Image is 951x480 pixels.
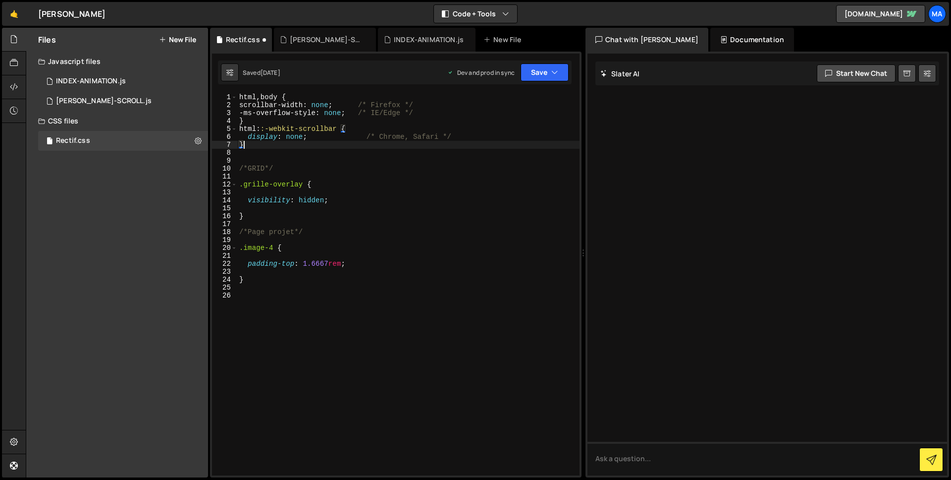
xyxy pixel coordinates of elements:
div: [PERSON_NAME] [38,8,106,20]
div: 2 [212,101,237,109]
div: 13 [212,188,237,196]
div: 23 [212,268,237,276]
button: New File [159,36,196,44]
div: 14 [212,196,237,204]
div: 16352/44206.js [38,91,208,111]
button: Start new chat [817,64,896,82]
div: Javascript files [26,52,208,71]
a: 🤙 [2,2,26,26]
div: [PERSON_NAME]-SCROLL.js [290,35,364,45]
div: 8 [212,149,237,157]
h2: Slater AI [600,69,640,78]
div: 10 [212,165,237,173]
div: INDEX-ANIMATION.js [56,77,126,86]
div: 1 [212,93,237,101]
div: Saved [243,68,280,77]
div: 21 [212,252,237,260]
div: 24 [212,276,237,284]
div: 18 [212,228,237,236]
div: New File [483,35,525,45]
div: 16352/44971.css [38,131,208,151]
div: 9 [212,157,237,165]
div: INDEX-ANIMATION.js [394,35,464,45]
a: Ma [928,5,946,23]
div: Rectif.css [56,136,90,145]
div: 22 [212,260,237,268]
div: Rectif.css [226,35,260,45]
div: 5 [212,125,237,133]
div: 17 [212,220,237,228]
div: [PERSON_NAME]-SCROLL.js [56,97,152,106]
div: CSS files [26,111,208,131]
div: [DATE] [261,68,280,77]
div: 3 [212,109,237,117]
div: 4 [212,117,237,125]
button: Save [521,63,569,81]
div: 15 [212,204,237,212]
div: 11 [212,173,237,180]
div: Chat with [PERSON_NAME] [585,28,708,52]
div: Documentation [710,28,794,52]
div: Dev and prod in sync [447,68,515,77]
div: 7 [212,141,237,149]
div: 16352/44205.js [38,71,208,91]
div: 26 [212,292,237,300]
div: 6 [212,133,237,141]
button: Code + Tools [434,5,517,23]
div: 12 [212,180,237,188]
a: [DOMAIN_NAME] [836,5,925,23]
div: 16 [212,212,237,220]
h2: Files [38,34,56,45]
div: 20 [212,244,237,252]
div: 19 [212,236,237,244]
div: 25 [212,284,237,292]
